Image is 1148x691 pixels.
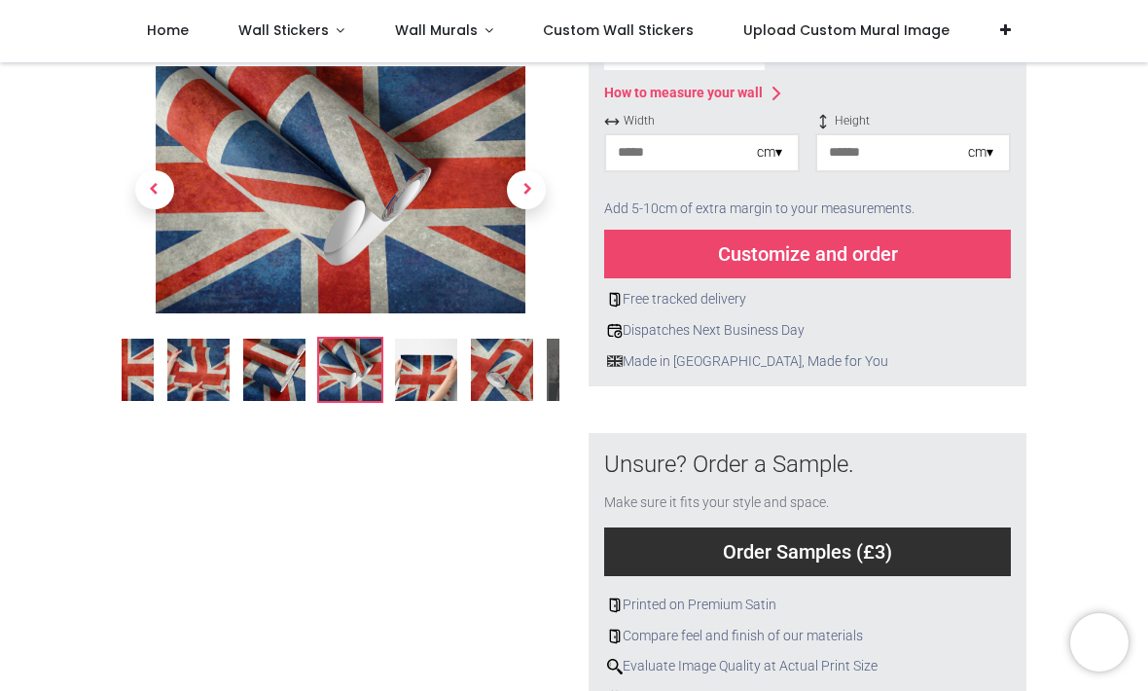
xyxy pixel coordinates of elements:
img: uk [607,353,623,369]
img: Extra product image [243,339,305,401]
div: Evaluate Image Quality at Actual Print Size [604,657,1011,676]
img: Extra product image [471,339,533,401]
div: Made in [GEOGRAPHIC_DATA], Made for You [604,352,1011,372]
img: Extra product image [319,339,381,401]
span: Width [604,113,800,129]
div: Unsure? Order a Sample. [604,449,1011,482]
img: Extra product image [167,339,230,401]
a: Previous [122,104,188,276]
span: Home [147,20,189,40]
div: Make sure it fits your style and space. [604,493,1011,513]
div: Printed on Premium Satin [604,596,1011,615]
span: Height [815,113,1011,129]
div: Compare feel and finish of our materials [604,627,1011,646]
div: Dispatches Next Business Day [604,321,1011,341]
span: Custom Wall Stickers [543,20,694,40]
img: Extra product image [395,339,457,401]
iframe: Brevo live chat [1070,613,1129,672]
span: Wall Stickers [238,20,329,40]
div: Free tracked delivery [604,290,1011,309]
div: cm ▾ [968,143,993,163]
span: Wall Murals [395,20,478,40]
span: Next [507,170,546,209]
span: Previous [135,170,174,209]
a: Next [494,104,560,276]
img: WS-47068-03 [91,339,154,401]
div: Order Samples (£3) [604,527,1011,576]
span: Upload Custom Mural Image [743,20,950,40]
div: Customize and order [604,230,1011,278]
div: Add 5-10cm of extra margin to your measurements. [604,188,1011,231]
img: Product image [122,67,559,313]
div: cm ▾ [757,143,782,163]
div: How to measure your wall [604,84,763,103]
